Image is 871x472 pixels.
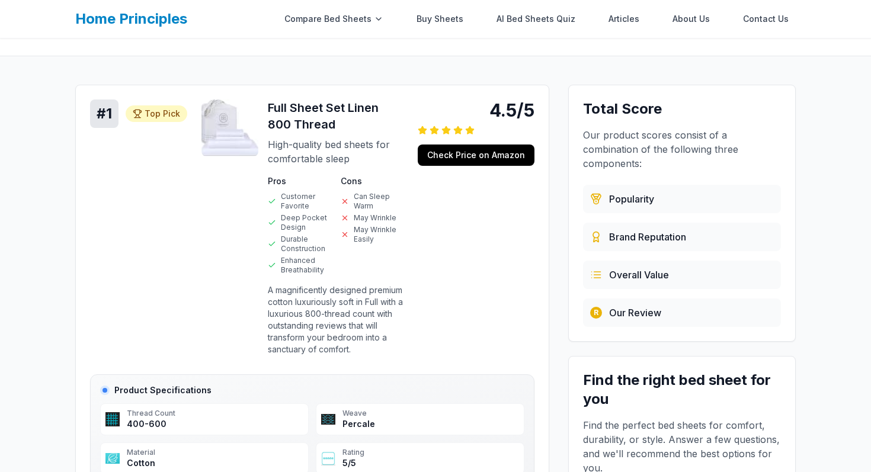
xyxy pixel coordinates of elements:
[583,128,781,171] p: Our product scores consist of a combination of the following three components:
[268,284,404,355] p: A magnificently designed premium cotton luxuriously soft in Full with a luxurious 800-thread coun...
[342,448,519,457] div: Rating
[736,7,796,31] a: Contact Us
[268,192,331,211] li: Customer Favorite
[100,384,524,396] h4: Product Specifications
[268,99,404,133] h3: Full Sheet Set Linen 800 Thread
[268,235,331,253] li: Durable Construction
[418,145,534,166] a: Check Price on Amazon
[583,185,781,213] div: Based on customer reviews, ratings, and sales data
[201,99,258,156] img: Full Sheet Set Linen 800 Thread - Cotton product image
[342,457,519,469] div: 5/5
[75,10,187,27] a: Home Principles
[342,418,519,430] div: Percale
[105,451,120,465] img: Material
[489,7,582,31] a: AI Bed Sheets Quiz
[418,99,534,121] div: 4.5/5
[609,306,661,320] span: Our Review
[268,213,331,232] li: Deep Pocket Design
[341,175,404,187] h4: Cons
[127,457,303,469] div: Cotton
[594,308,598,317] span: R
[341,225,404,244] li: May Wrinkle Easily
[268,137,404,166] p: High-quality bed sheets for comfortable sleep
[341,192,404,211] li: Can Sleep Warm
[583,298,781,327] div: Our team's hands-on testing and evaluation process
[342,409,519,418] div: Weave
[127,418,303,430] div: 400-600
[127,409,303,418] div: Thread Count
[583,223,781,251] div: Evaluated from brand history, quality standards, and market presence
[583,371,781,409] h3: Find the right bed sheet for you
[341,213,404,223] li: May Wrinkle
[145,108,180,120] span: Top Pick
[321,412,335,426] img: Weave
[321,451,335,465] img: Rating
[127,448,303,457] div: Material
[268,175,331,187] h4: Pros
[90,99,119,128] div: # 1
[583,261,781,289] div: Combines price, quality, durability, and customer satisfaction
[609,268,669,282] span: Overall Value
[268,256,331,275] li: Enhanced Breathability
[409,7,470,31] a: Buy Sheets
[609,230,686,244] span: Brand Reputation
[609,192,654,206] span: Popularity
[105,412,120,426] img: Thread Count
[583,99,781,118] h3: Total Score
[277,7,390,31] div: Compare Bed Sheets
[665,7,717,31] a: About Us
[601,7,646,31] a: Articles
